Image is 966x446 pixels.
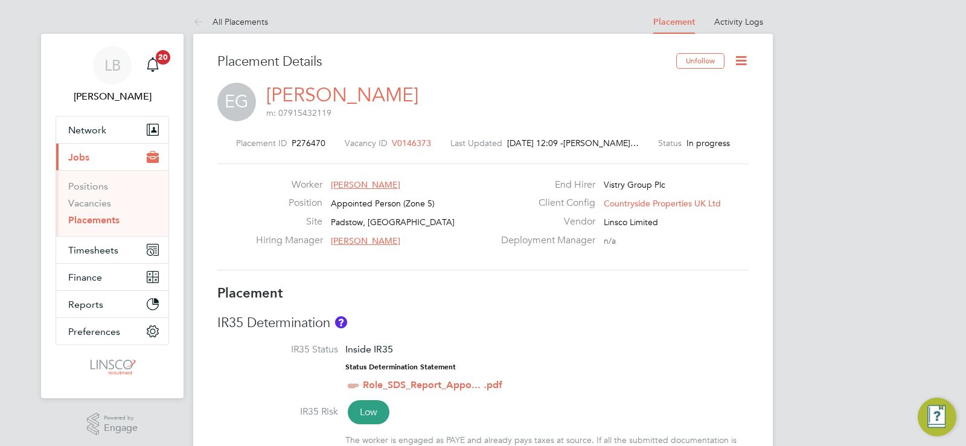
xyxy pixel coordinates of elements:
a: Placements [68,214,120,226]
button: Network [56,116,168,143]
span: Countryside Properties UK Ltd [604,198,721,209]
button: Reports [56,291,168,317]
span: EG [217,83,256,121]
span: P276470 [292,138,325,148]
span: m: 07915432119 [266,107,331,118]
a: All Placements [193,16,268,27]
span: Preferences [68,326,120,337]
label: IR35 Status [217,343,338,356]
span: Linsco Limited [604,217,658,228]
label: Vendor [494,215,595,228]
label: Position [256,197,322,209]
a: [PERSON_NAME] [266,83,418,107]
button: Jobs [56,144,168,170]
button: About IR35 [335,316,347,328]
span: Reports [68,299,103,310]
span: Appointed Person (Zone 5) [331,198,435,209]
a: Role_SDS_Report_Appo... .pdf [363,379,502,390]
label: Site [256,215,322,228]
span: Jobs [68,151,89,163]
button: Unfollow [676,53,724,69]
b: Placement [217,285,283,301]
span: Padstow, [GEOGRAPHIC_DATA] [331,217,455,228]
span: Low [348,400,389,424]
span: Network [68,124,106,136]
span: [PERSON_NAME] [331,179,400,190]
a: LB[PERSON_NAME] [56,46,169,104]
nav: Main navigation [41,34,184,398]
span: Timesheets [68,244,118,256]
label: Placement ID [236,138,287,148]
span: Inside IR35 [345,343,393,355]
h3: IR35 Determination [217,314,749,332]
button: Engage Resource Center [918,398,956,436]
span: Vistry Group Plc [604,179,665,190]
span: In progress [686,138,730,148]
span: V0146373 [392,138,431,148]
span: [PERSON_NAME] [331,235,400,246]
label: End Hirer [494,179,595,191]
span: LB [104,57,121,73]
label: Worker [256,179,322,191]
label: Hiring Manager [256,234,322,247]
a: Positions [68,180,108,192]
a: 20 [141,46,165,84]
label: Client Config [494,197,595,209]
strong: Status Determination Statement [345,363,456,371]
label: Deployment Manager [494,234,595,247]
span: Powered by [104,413,138,423]
div: Jobs [56,170,168,236]
h3: Placement Details [217,53,667,71]
label: IR35 Risk [217,406,338,418]
span: 20 [156,50,170,65]
span: [DATE] 12:09 - [507,138,563,148]
span: Lauren Butler [56,89,169,104]
span: [PERSON_NAME]… [563,138,639,148]
label: Status [658,138,682,148]
button: Finance [56,264,168,290]
label: Vacancy ID [345,138,387,148]
span: Finance [68,272,102,283]
label: Last Updated [450,138,502,148]
a: Go to home page [56,357,169,377]
button: Preferences [56,318,168,345]
a: Powered byEngage [87,413,138,436]
span: Engage [104,423,138,433]
a: Vacancies [68,197,111,209]
img: linsco-logo-retina.png [87,357,137,377]
span: n/a [604,235,616,246]
a: Placement [653,17,695,27]
a: Activity Logs [714,16,763,27]
button: Timesheets [56,237,168,263]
